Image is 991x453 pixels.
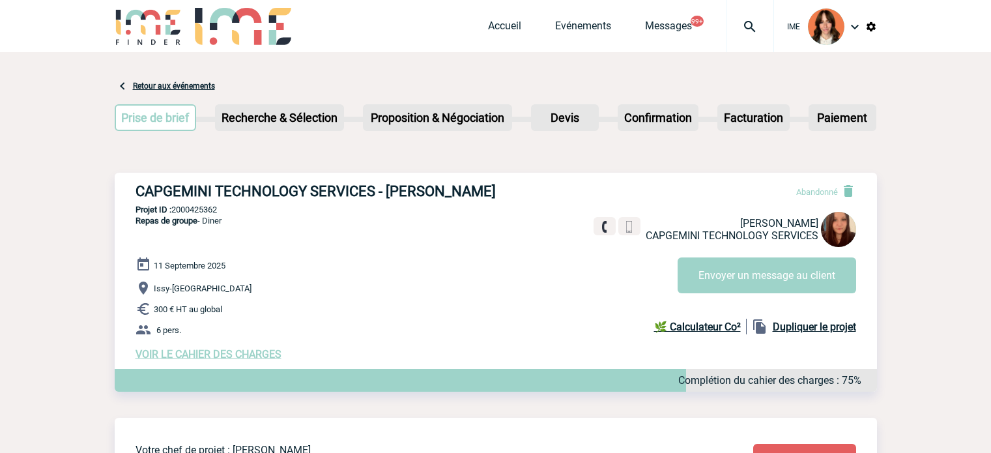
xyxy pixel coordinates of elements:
[116,106,195,130] p: Prise de brief
[364,106,511,130] p: Proposition & Négociation
[488,20,521,38] a: Accueil
[654,321,741,333] b: 🌿 Calculateur Co²
[808,8,844,45] img: 94396-2.png
[136,348,281,360] a: VOIR LE CAHIER DES CHARGES
[115,8,182,45] img: IME-Finder
[154,261,225,270] span: 11 Septembre 2025
[136,216,197,226] span: Repas de groupe
[645,20,692,38] a: Messages
[532,106,597,130] p: Devis
[619,106,697,130] p: Confirmation
[599,221,610,233] img: fixe.png
[154,284,251,293] span: Issy-[GEOGRAPHIC_DATA]
[810,106,875,130] p: Paiement
[136,216,222,226] span: - Diner
[719,106,788,130] p: Facturation
[752,319,768,334] img: file_copy-black-24dp.png
[115,205,877,214] p: 2000425362
[691,16,704,27] button: 99+
[787,22,800,31] span: IME
[133,81,215,91] a: Retour aux événements
[821,212,856,247] img: 113184-2.jpg
[216,106,343,130] p: Recherche & Sélection
[555,20,611,38] a: Evénements
[136,183,526,199] h3: CAPGEMINI TECHNOLOGY SERVICES - [PERSON_NAME]
[646,229,818,242] span: CAPGEMINI TECHNOLOGY SERVICES
[136,205,171,214] b: Projet ID :
[654,319,747,334] a: 🌿 Calculateur Co²
[154,304,222,314] span: 300 € HT au global
[740,217,818,229] span: [PERSON_NAME]
[624,221,635,233] img: portable.png
[678,257,856,293] button: Envoyer un message au client
[796,187,838,197] span: Abandonné
[156,325,181,335] span: 6 pers.
[773,321,856,333] b: Dupliquer le projet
